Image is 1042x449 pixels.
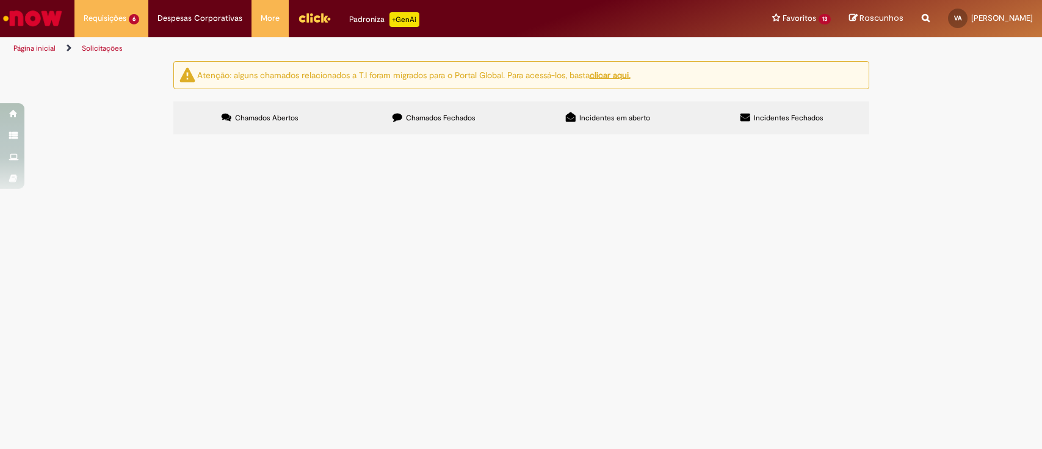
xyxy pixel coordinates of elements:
[298,9,331,27] img: click_logo_yellow_360x200.png
[406,113,476,123] span: Chamados Fechados
[819,14,831,24] span: 13
[849,13,903,24] a: Rascunhos
[82,43,123,53] a: Solicitações
[1,6,64,31] img: ServiceNow
[197,69,631,80] ng-bind-html: Atenção: alguns chamados relacionados a T.I foram migrados para o Portal Global. Para acessá-los,...
[954,14,961,22] span: VA
[389,12,419,27] p: +GenAi
[157,12,242,24] span: Despesas Corporativas
[590,69,631,80] a: clicar aqui.
[235,113,298,123] span: Chamados Abertos
[9,37,686,60] ul: Trilhas de página
[859,12,903,24] span: Rascunhos
[129,14,139,24] span: 6
[754,113,823,123] span: Incidentes Fechados
[783,12,816,24] span: Favoritos
[579,113,650,123] span: Incidentes em aberto
[84,12,126,24] span: Requisições
[261,12,280,24] span: More
[13,43,56,53] a: Página inicial
[349,12,419,27] div: Padroniza
[971,13,1033,23] span: [PERSON_NAME]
